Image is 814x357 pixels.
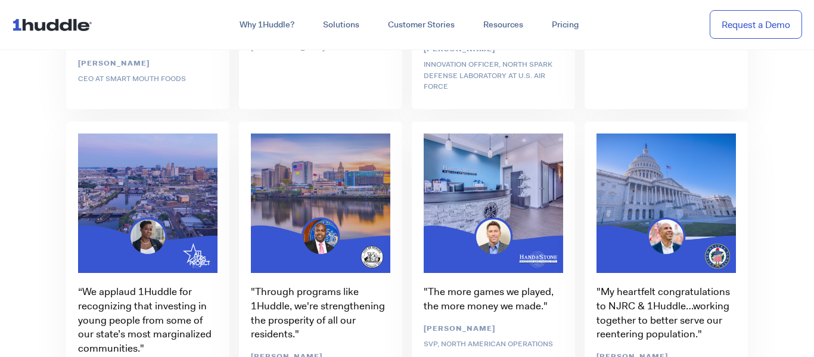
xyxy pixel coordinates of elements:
a: Request a Demo [710,10,802,39]
a: Resources [469,14,538,36]
a: Why 1Huddle? [225,14,309,36]
img: ... [12,13,97,36]
a: Solutions [309,14,374,36]
a: Pricing [538,14,593,36]
a: Customer Stories [374,14,469,36]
